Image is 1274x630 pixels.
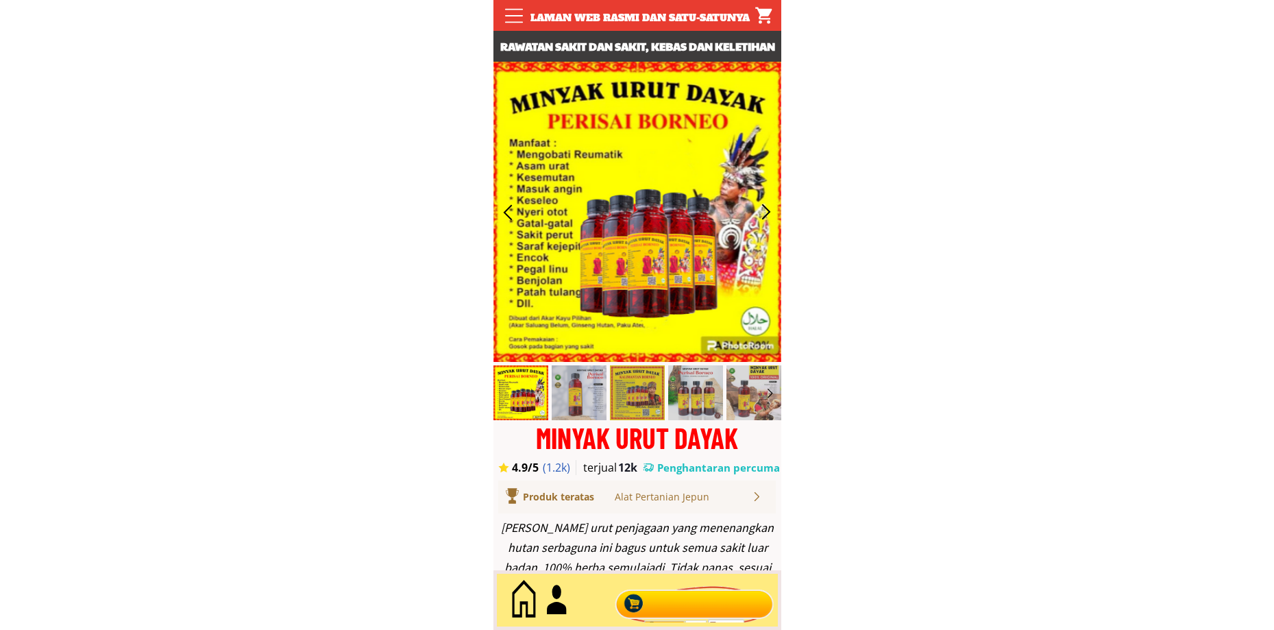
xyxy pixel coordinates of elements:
div: Produk teratas [523,489,633,505]
h3: Rawatan sakit dan sakit, kebas dan keletihan [493,38,781,56]
h3: (1.2k) [543,460,578,475]
div: Laman web rasmi dan satu-satunya [523,10,757,25]
h3: Penghantaran percuma [657,461,781,475]
div: MINYAK URUT DAYAK [493,424,781,452]
h3: terjual [583,460,630,475]
h3: 12k [618,460,641,475]
h3: 4.9/5 [512,460,550,475]
div: Alat Pertanian Jepun [615,489,751,505]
